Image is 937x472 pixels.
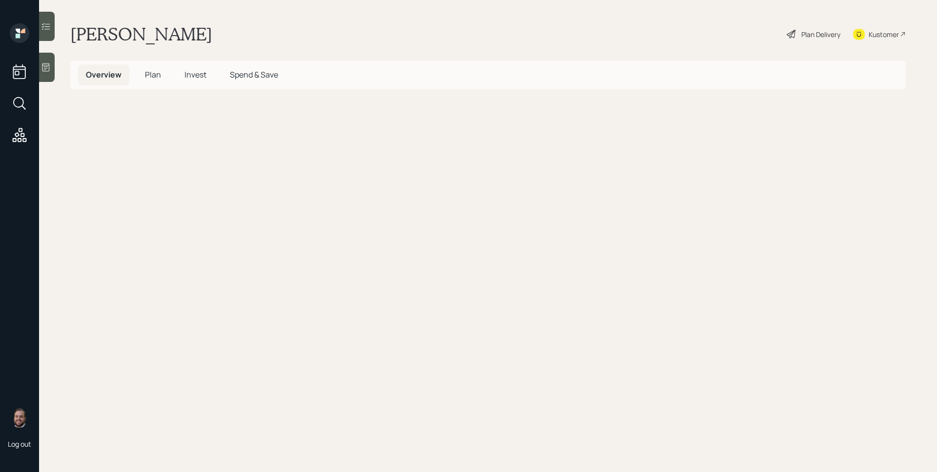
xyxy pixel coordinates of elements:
[230,69,278,80] span: Spend & Save
[184,69,206,80] span: Invest
[8,439,31,449] div: Log out
[10,408,29,428] img: james-distasi-headshot.png
[145,69,161,80] span: Plan
[70,23,212,45] h1: [PERSON_NAME]
[869,29,899,39] div: Kustomer
[86,69,122,80] span: Overview
[801,29,840,39] div: Plan Delivery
